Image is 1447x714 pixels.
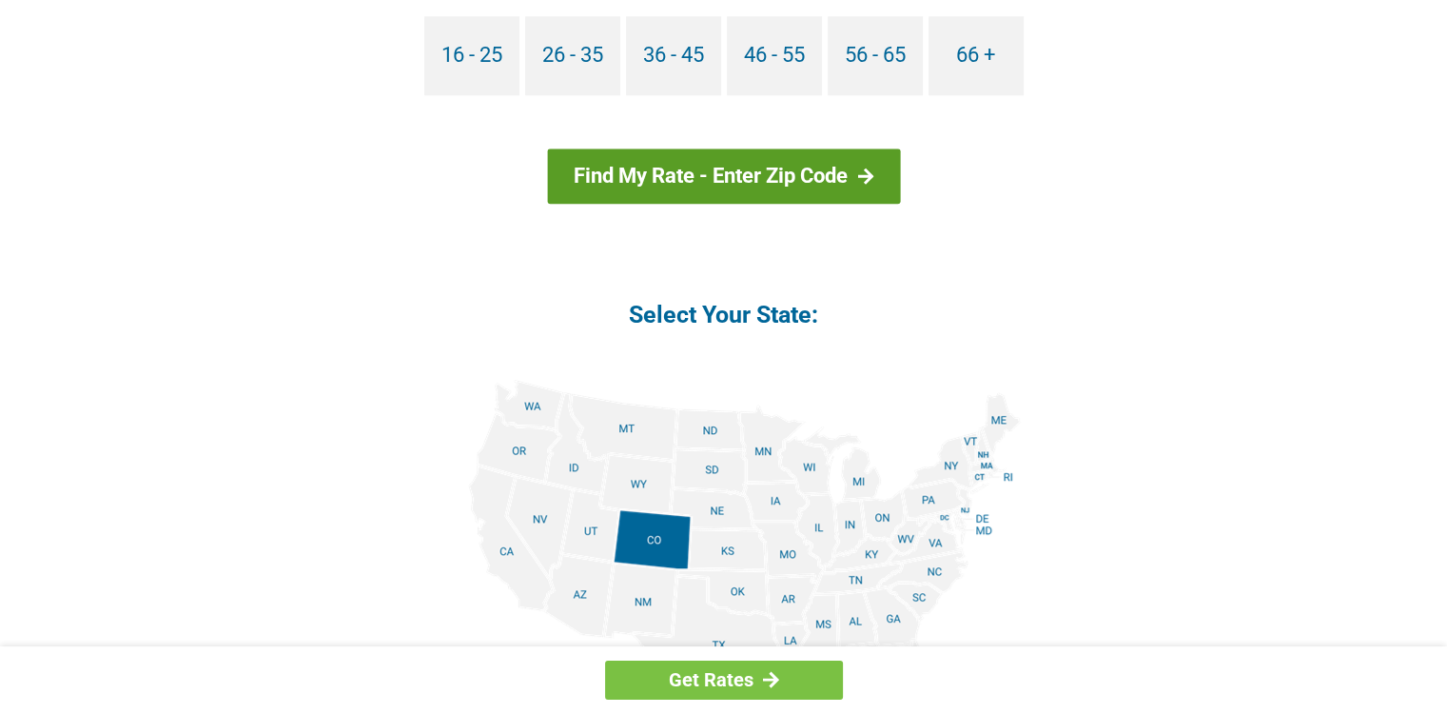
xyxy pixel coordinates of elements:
a: 36 - 45 [626,16,721,95]
a: Find My Rate - Enter Zip Code [547,149,900,204]
a: 56 - 65 [828,16,923,95]
h4: Select Your State: [267,299,1181,330]
a: 66 + [929,16,1024,95]
a: 16 - 25 [424,16,519,95]
a: 26 - 35 [525,16,620,95]
a: Get Rates [605,661,843,700]
a: 46 - 55 [727,16,822,95]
